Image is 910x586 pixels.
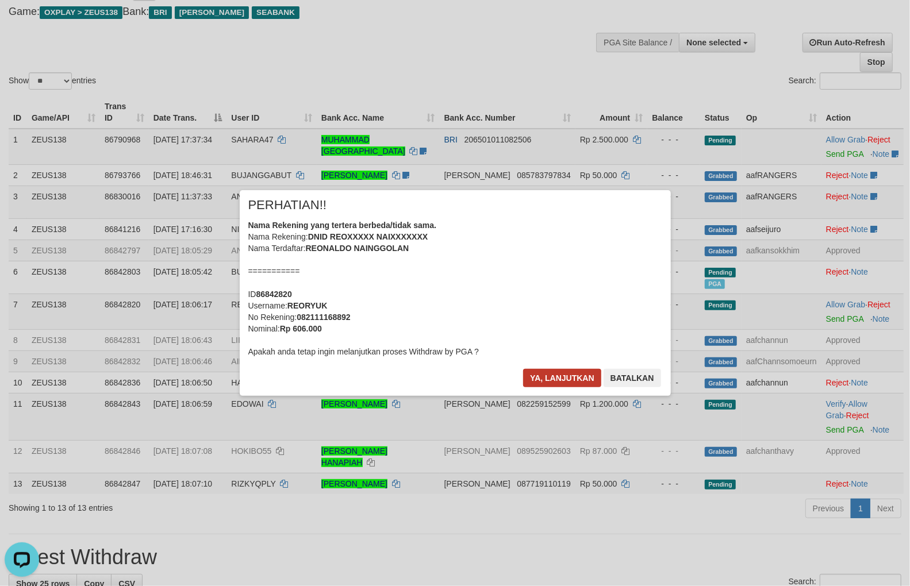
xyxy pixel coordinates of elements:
[287,301,328,310] b: REORYUK
[604,369,661,387] button: Batalkan
[523,369,601,387] button: Ya, lanjutkan
[248,199,327,211] span: PERHATIAN!!
[297,313,350,322] b: 082111168892
[280,324,322,333] b: Rp 606.000
[256,290,292,299] b: 86842820
[308,232,428,241] b: DNID REOXXXXX NAIXXXXXXX
[248,221,437,230] b: Nama Rekening yang tertera berbeda/tidak sama.
[306,244,409,253] b: REONALDO NAINGGOLAN
[248,219,662,357] div: Nama Rekening: Nama Terdaftar: =========== ID Username: No Rekening: Nominal: Apakah anda tetap i...
[5,5,39,39] button: Open LiveChat chat widget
